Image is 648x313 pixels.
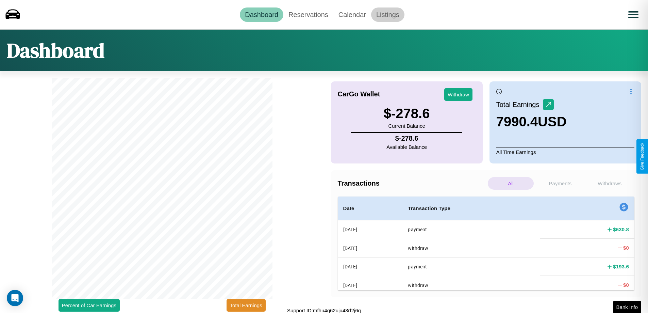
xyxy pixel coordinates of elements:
a: Listings [371,7,404,22]
div: Give Feedback [640,143,645,170]
button: Withdraw [444,88,472,101]
a: Calendar [333,7,371,22]
h4: $ 630.8 [613,226,629,233]
h3: $ -278.6 [384,106,430,121]
p: All [488,177,534,190]
button: Open menu [624,5,643,24]
div: Open Intercom Messenger [7,290,23,306]
h4: $ -278.6 [386,135,427,142]
th: [DATE] [338,257,403,276]
h4: Transaction Type [408,204,535,213]
p: Current Balance [384,121,430,130]
th: withdraw [402,239,540,257]
p: Withdraws [587,177,633,190]
th: payment [402,220,540,239]
th: [DATE] [338,239,403,257]
th: [DATE] [338,220,403,239]
h4: $ 193.6 [613,263,629,270]
h4: $ 0 [623,244,629,251]
th: payment [402,257,540,276]
button: Percent of Car Earnings [59,299,120,312]
h3: 7990.4 USD [496,114,567,129]
p: Available Balance [386,142,427,152]
button: Total Earnings [227,299,266,312]
h4: CarGo Wallet [338,90,380,98]
h1: Dashboard [7,36,104,64]
th: [DATE] [338,276,403,294]
h4: Date [343,204,397,213]
p: All Time Earnings [496,147,634,157]
p: Payments [537,177,583,190]
h4: Transactions [338,179,486,187]
a: Dashboard [240,7,283,22]
th: withdraw [402,276,540,294]
a: Reservations [283,7,333,22]
p: Total Earnings [496,98,543,111]
h4: $ 0 [623,281,629,288]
